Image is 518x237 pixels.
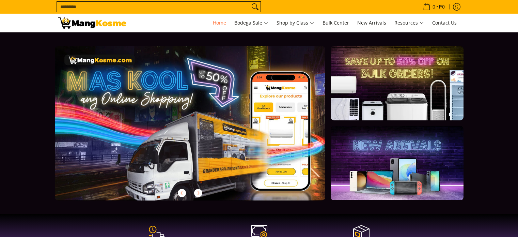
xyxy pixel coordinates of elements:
[277,19,314,27] span: Shop by Class
[319,14,352,32] a: Bulk Center
[55,46,347,211] a: More
[323,19,349,26] span: Bulk Center
[421,3,447,11] span: •
[191,186,206,201] button: Next
[234,19,268,27] span: Bodega Sale
[209,14,230,32] a: Home
[354,14,390,32] a: New Arrivals
[273,14,318,32] a: Shop by Class
[357,19,386,26] span: New Arrivals
[391,14,427,32] a: Resources
[432,19,457,26] span: Contact Us
[174,186,189,201] button: Previous
[438,4,446,9] span: ₱0
[231,14,272,32] a: Bodega Sale
[431,4,436,9] span: 0
[429,14,460,32] a: Contact Us
[58,17,126,29] img: Mang Kosme: Your Home Appliances Warehouse Sale Partner!
[394,19,424,27] span: Resources
[213,19,226,26] span: Home
[250,2,261,12] button: Search
[133,14,460,32] nav: Main Menu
